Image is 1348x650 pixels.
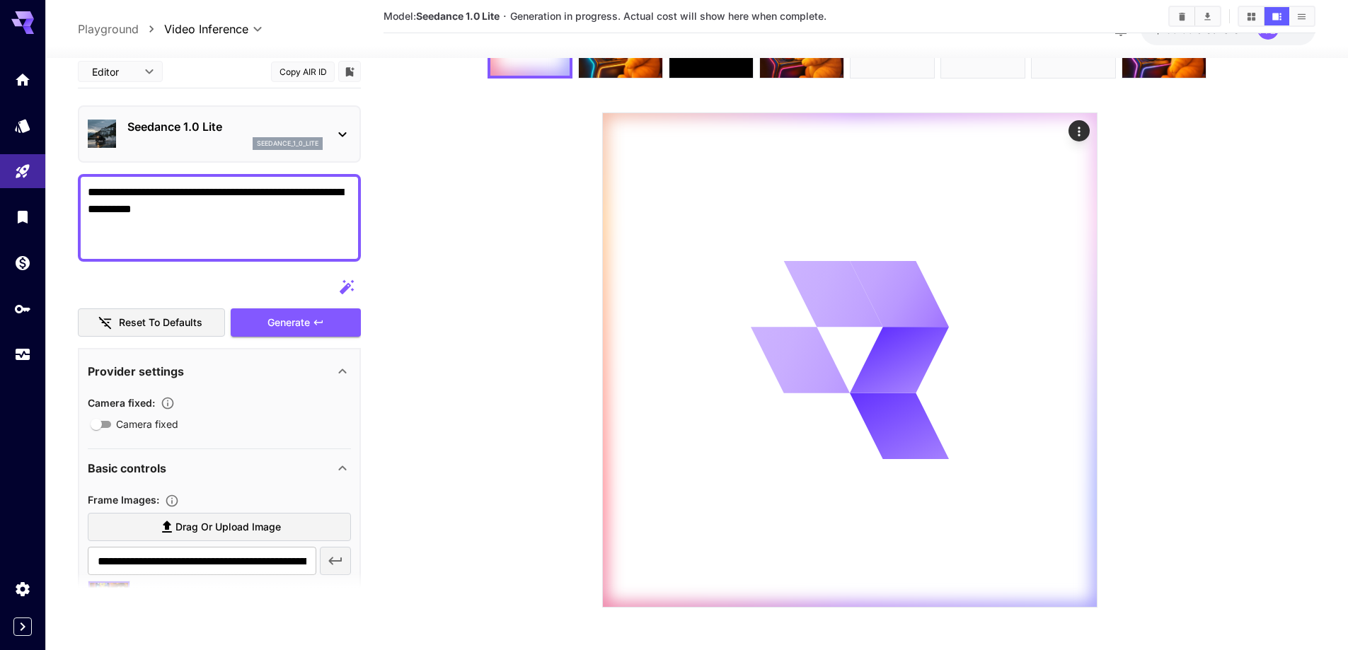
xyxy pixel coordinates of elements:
[14,117,31,134] div: Models
[271,61,335,81] button: Copy AIR ID
[14,163,31,180] div: Playground
[1168,6,1221,27] div: Clear videosDownload All
[1155,23,1197,35] span: $105.95
[1195,7,1220,25] button: Download All
[1289,7,1314,25] button: Show videos in list view
[343,63,356,80] button: Add to library
[78,308,225,337] button: Reset to defaults
[1265,7,1289,25] button: Show videos in video view
[14,580,31,598] div: Settings
[88,396,155,408] span: Camera fixed :
[1277,582,1348,650] iframe: Chat Widget
[1238,6,1315,27] div: Show videos in grid viewShow videos in video viewShow videos in list view
[159,494,185,508] button: Upload frame images.
[92,64,136,79] span: Editor
[116,417,178,431] span: Camera fixed
[503,8,507,25] p: ·
[88,494,159,506] span: Frame Images :
[175,518,281,536] span: Drag or upload image
[88,362,184,379] p: Provider settings
[231,308,361,337] button: Generate
[14,208,31,226] div: Library
[1197,23,1246,35] span: credits left
[384,10,500,22] span: Model:
[88,112,351,156] div: Seedance 1.0 Liteseedance_1_0_lite
[88,513,351,542] label: Drag or upload image
[416,10,500,22] b: Seedance 1.0 Lite
[78,21,139,37] a: Playground
[88,354,351,388] div: Provider settings
[257,139,318,149] p: seedance_1_0_lite
[88,460,166,477] p: Basic controls
[1277,582,1348,650] div: 聊天小组件
[14,71,31,88] div: Home
[14,346,31,364] div: Usage
[164,21,248,37] span: Video Inference
[14,300,31,318] div: API Keys
[1068,120,1090,141] div: Actions
[267,314,310,332] span: Generate
[1170,7,1194,25] button: Clear videos
[78,21,164,37] nav: breadcrumb
[1239,7,1264,25] button: Show videos in grid view
[88,451,351,485] div: Basic controls
[127,118,323,135] p: Seedance 1.0 Lite
[13,617,32,636] button: Expand sidebar
[510,10,826,22] span: Generation in progress. Actual cost will show here when complete.
[14,254,31,272] div: Wallet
